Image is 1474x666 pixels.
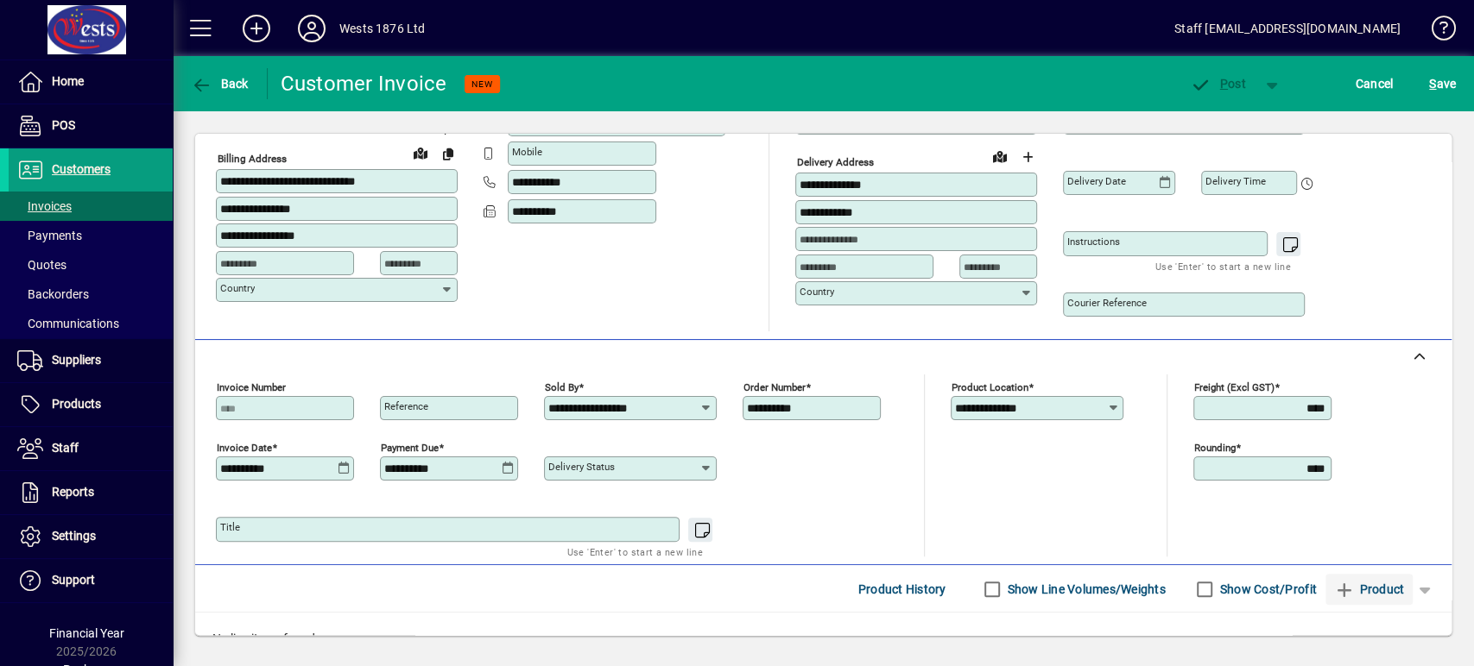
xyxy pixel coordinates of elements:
div: Wests 1876 Ltd [339,15,425,42]
div: No line items found [195,613,1452,665]
button: Add [229,13,284,44]
label: Show Line Volumes/Weights [1004,581,1166,598]
mat-label: Courier Reference [1067,297,1147,309]
mat-label: Mobile [512,146,542,158]
mat-label: Freight (excl GST) [1194,381,1275,393]
a: Invoices [9,192,173,221]
span: Suppliers [52,353,101,367]
a: POS [9,104,173,148]
span: Backorders [17,287,89,301]
span: Invoices [17,199,72,213]
span: ave [1429,70,1456,97]
mat-label: Reference [384,400,428,412]
label: Show Cost/Profit [1217,581,1317,598]
span: Staff [52,441,79,455]
a: Products [9,383,173,426]
button: Choose address [1014,143,1041,171]
a: Suppliers [9,339,173,382]
button: Profile [284,13,339,44]
app-page-header-button: Back [173,68,268,99]
mat-label: Delivery time [1205,175,1266,187]
a: Communications [9,309,173,338]
a: Settings [9,515,173,558]
span: Support [52,573,95,587]
mat-label: Country [220,282,255,294]
mat-label: Order number [743,381,806,393]
span: Home [52,74,84,88]
span: Quotes [17,258,66,272]
mat-label: Instructions [1067,236,1120,248]
button: Cancel [1351,68,1398,99]
button: Back [187,68,253,99]
a: Quotes [9,250,173,280]
button: Product History [851,574,953,605]
mat-label: Title [220,521,240,533]
a: Home [9,60,173,104]
a: Staff [9,427,173,470]
span: Product [1334,575,1404,603]
mat-hint: Use 'Enter' to start a new line [1155,256,1291,276]
span: P [1220,77,1228,91]
mat-label: Country [800,286,834,298]
span: Reports [52,485,94,499]
a: Support [9,559,173,602]
button: Copy to Delivery address [434,140,462,167]
a: Payments [9,221,173,250]
a: View on map [407,139,434,166]
span: Financial Year [49,626,124,640]
mat-label: Sold by [545,381,579,393]
mat-label: Rounding [1194,442,1236,454]
span: Customers [52,162,111,176]
div: Staff [EMAIL_ADDRESS][DOMAIN_NAME] [1174,15,1401,42]
div: Customer Invoice [281,70,447,97]
mat-label: Product location [952,381,1028,393]
span: Back [191,77,249,91]
a: Backorders [9,280,173,309]
a: Knowledge Base [1418,3,1452,60]
button: Save [1425,68,1460,99]
mat-label: Delivery status [548,461,615,473]
span: Product History [858,575,946,603]
button: Product [1325,574,1413,605]
mat-label: Payment due [381,442,439,454]
a: Reports [9,471,173,514]
mat-hint: Use 'Enter' to start a new line [567,542,703,562]
span: Products [52,397,101,411]
mat-label: Delivery date [1067,175,1126,187]
mat-label: Invoice date [217,442,272,454]
button: Post [1181,68,1255,99]
span: Payments [17,229,82,242]
a: View on map [986,142,1014,170]
span: POS [52,118,75,132]
span: NEW [471,79,493,90]
span: Cancel [1356,70,1394,97]
span: Settings [52,529,96,543]
span: S [1429,77,1436,91]
span: ost [1190,77,1246,91]
mat-label: Invoice number [217,381,286,393]
span: Communications [17,317,119,330]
